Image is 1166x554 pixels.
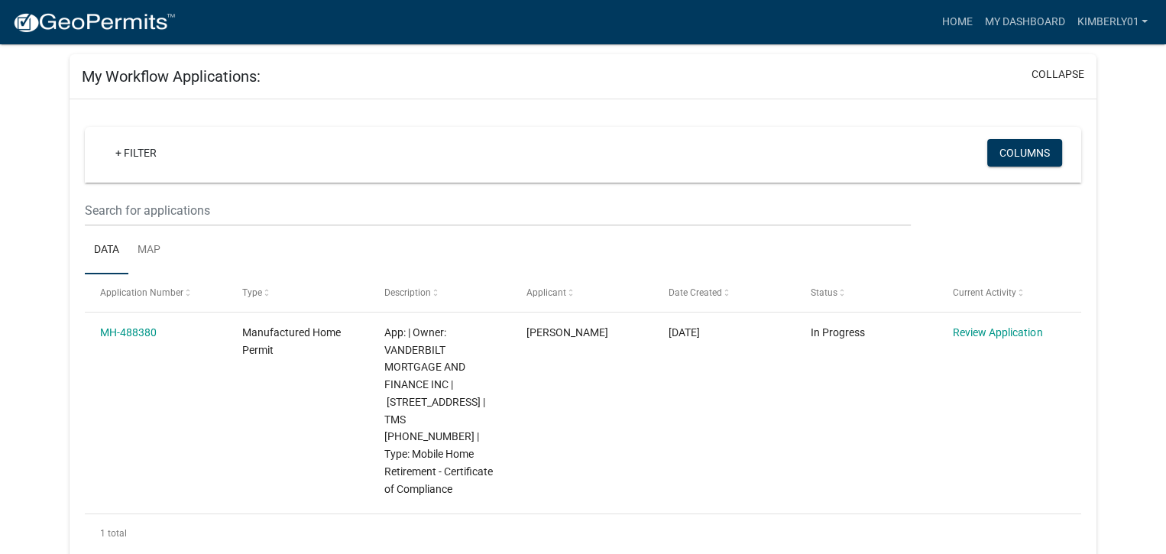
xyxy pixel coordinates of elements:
[99,287,183,298] span: Application Number
[85,514,1080,552] div: 1 total
[242,326,341,356] span: Manufactured Home Permit
[987,139,1062,167] button: Columns
[953,287,1016,298] span: Current Activity
[811,326,865,339] span: In Progress
[669,326,700,339] span: 10/06/2025
[938,274,1080,311] datatable-header-cell: Current Activity
[1070,8,1154,37] a: kimberly01
[526,287,566,298] span: Applicant
[82,67,261,86] h5: My Workflow Applications:
[384,326,493,495] span: App: | Owner: VANDERBILT MORTGAGE AND FINANCE INC | 437 CEDAR CREST DR | TMS 023-00-02-056 | Type...
[953,326,1042,339] a: Review Application
[85,226,128,275] a: Data
[811,287,837,298] span: Status
[370,274,512,311] datatable-header-cell: Description
[242,287,262,298] span: Type
[669,287,722,298] span: Date Created
[85,195,911,226] input: Search for applications
[796,274,938,311] datatable-header-cell: Status
[384,287,431,298] span: Description
[935,8,978,37] a: Home
[128,226,170,275] a: Map
[103,139,169,167] a: + Filter
[1032,66,1084,83] button: collapse
[978,8,1070,37] a: My Dashboard
[99,326,156,339] a: MH-488380
[85,274,227,311] datatable-header-cell: Application Number
[654,274,796,311] datatable-header-cell: Date Created
[227,274,369,311] datatable-header-cell: Type
[526,326,608,339] span: Kimberly Rice
[512,274,654,311] datatable-header-cell: Applicant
